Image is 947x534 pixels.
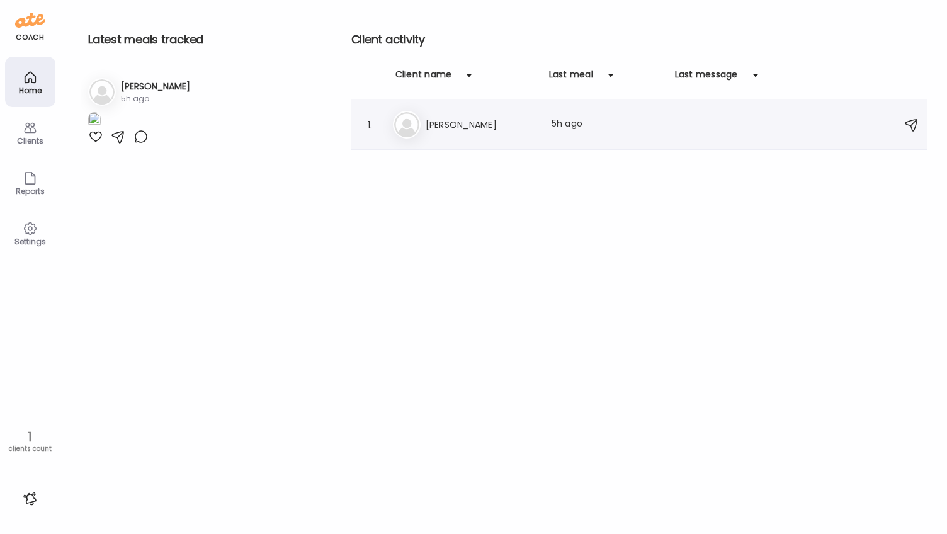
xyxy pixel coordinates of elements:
div: 5h ago [121,93,190,105]
div: Home [8,86,53,94]
div: 5h ago [552,117,662,132]
div: Reports [8,187,53,195]
img: images%2FsJ9XeQdcwWNYljZeQpfYD6Irk503%2FVK1zR8vv5aqKuSoF1g3c%2FzJ5hhvGcxVYl5ybILXpr_1080 [88,112,101,129]
div: Last message [675,68,738,88]
h3: [PERSON_NAME] [426,117,536,132]
img: bg-avatar-default.svg [89,79,115,105]
img: bg-avatar-default.svg [394,112,419,137]
h2: Latest meals tracked [88,30,305,49]
div: Settings [8,237,53,246]
div: Clients [8,137,53,145]
h2: Client activity [351,30,927,49]
div: 1. [363,117,378,132]
div: Client name [395,68,452,88]
div: clients count [4,445,55,453]
div: Last meal [549,68,593,88]
h3: [PERSON_NAME] [121,80,190,93]
div: 1 [4,429,55,445]
div: coach [16,32,44,43]
img: ate [15,10,45,30]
